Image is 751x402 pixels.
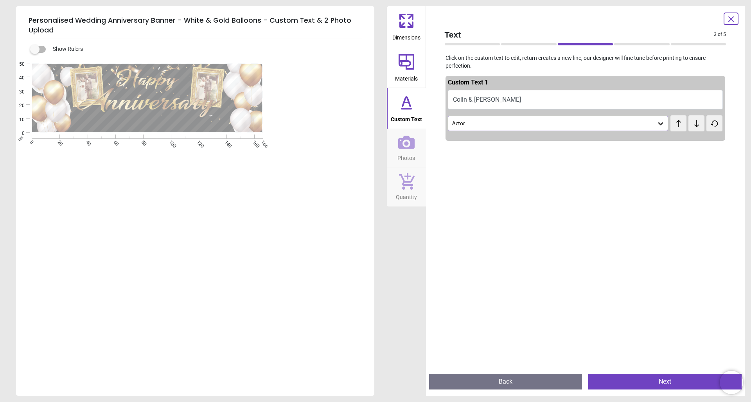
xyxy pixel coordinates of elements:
button: Colin & [PERSON_NAME] [448,90,723,109]
span: 50 [10,61,25,68]
button: Next [588,374,742,389]
button: Photos [387,129,426,167]
div: Actor [451,120,657,127]
span: Photos [397,151,415,162]
button: Dimensions [387,6,426,47]
span: 60 [112,139,117,144]
button: Custom Text [387,88,426,129]
span: 20 [56,139,61,144]
span: 40 [84,139,89,144]
span: Dimensions [392,30,420,42]
h5: Personalised Wedding Anniversary Banner - White & Gold Balloons - Custom Text & 2 Photo Upload [29,13,362,38]
span: Quantity [396,190,417,201]
span: 0 [10,130,25,137]
p: Click on the custom text to edit, return creates a new line, our designer will fine tune before p... [438,54,733,70]
span: 40 [10,75,25,81]
span: 10 [10,117,25,123]
iframe: Brevo live chat [720,371,743,394]
span: 20 [10,102,25,109]
span: 30 [10,89,25,95]
span: Materials [395,71,418,83]
span: 0 [28,139,33,144]
button: Back [429,374,582,389]
span: 160 [251,139,256,144]
span: 140 [223,139,228,144]
span: 80 [140,139,145,144]
span: test [670,115,680,123]
span: test [680,117,686,123]
span: Text [445,29,714,40]
span: 120 [195,139,200,144]
span: 3 of 5 [714,31,726,38]
button: Quantity [387,167,426,206]
div: Show Rulers [35,45,374,54]
span: 100 [167,139,172,144]
span: Custom Text 1 [448,79,488,86]
span: cm [17,135,24,142]
span: 166 [259,139,264,144]
span: Custom Text [391,112,422,124]
button: Materials [387,47,426,88]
